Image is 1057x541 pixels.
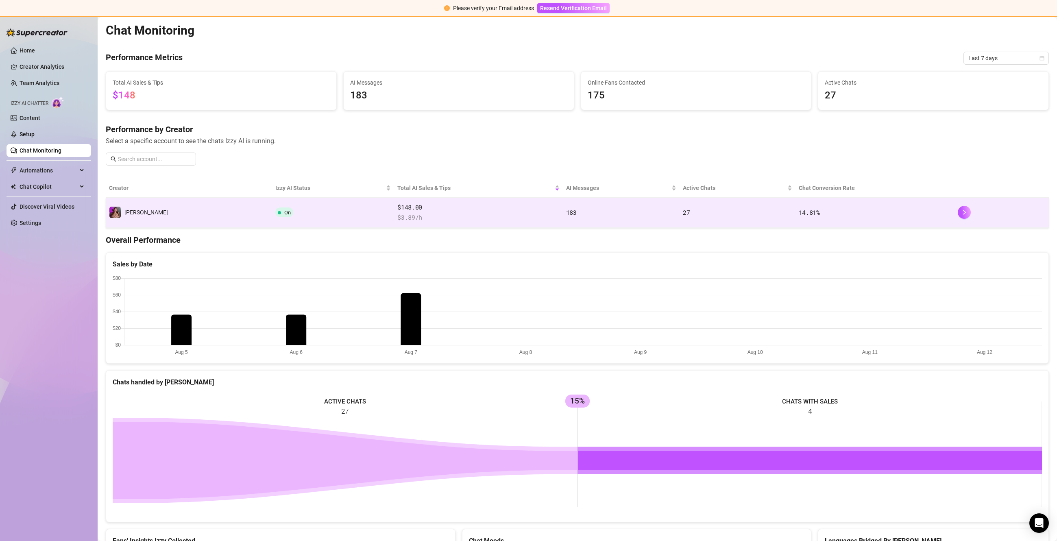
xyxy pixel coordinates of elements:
[350,78,567,87] span: AI Messages
[106,23,194,38] h2: Chat Monitoring
[588,78,805,87] span: Online Fans Contacted
[397,203,559,212] span: $148.00
[20,115,40,121] a: Content
[563,179,680,198] th: AI Messages
[20,131,35,137] a: Setup
[11,100,48,107] span: Izzy AI Chatter
[961,209,967,215] span: right
[540,5,607,11] span: Resend Verification Email
[20,47,35,54] a: Home
[394,179,562,198] th: Total AI Sales & Tips
[968,52,1044,64] span: Last 7 days
[111,156,116,162] span: search
[106,52,183,65] h4: Performance Metrics
[566,183,670,192] span: AI Messages
[113,377,1042,387] div: Chats handled by [PERSON_NAME]
[284,209,291,216] span: On
[106,179,272,198] th: Creator
[825,78,1042,87] span: Active Chats
[106,124,1049,135] h4: Performance by Creator
[1040,56,1044,61] span: calendar
[683,183,786,192] span: Active Chats
[7,28,68,37] img: logo-BBDzfeDw.svg
[20,180,77,193] span: Chat Copilot
[680,179,795,198] th: Active Chats
[958,206,971,219] button: right
[275,183,384,192] span: Izzy AI Status
[20,147,61,154] a: Chat Monitoring
[118,155,191,164] input: Search account...
[20,203,74,210] a: Discover Viral Videos
[11,184,16,190] img: Chat Copilot
[825,88,1042,103] span: 27
[106,136,1049,146] span: Select a specific account to see the chats Izzy AI is running.
[799,208,820,216] span: 14.81 %
[52,96,64,108] img: AI Chatter
[397,183,553,192] span: Total AI Sales & Tips
[566,208,577,216] span: 183
[20,220,41,226] a: Settings
[106,234,1049,246] h4: Overall Performance
[113,259,1042,269] div: Sales by Date
[113,78,330,87] span: Total AI Sales & Tips
[20,164,77,177] span: Automations
[124,209,168,216] span: [PERSON_NAME]
[537,3,610,13] button: Resend Verification Email
[1029,513,1049,533] div: Open Intercom Messenger
[444,5,450,11] span: exclamation-circle
[11,167,17,174] span: thunderbolt
[20,80,59,86] a: Team Analytics
[350,88,567,103] span: 183
[795,179,955,198] th: Chat Conversion Rate
[20,60,85,73] a: Creator Analytics
[588,88,805,103] span: 175
[397,213,559,223] span: $ 3.89 /h
[109,207,121,218] img: allison
[113,89,135,101] span: $148
[272,179,394,198] th: Izzy AI Status
[453,4,534,13] div: Please verify your Email address
[683,208,690,216] span: 27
